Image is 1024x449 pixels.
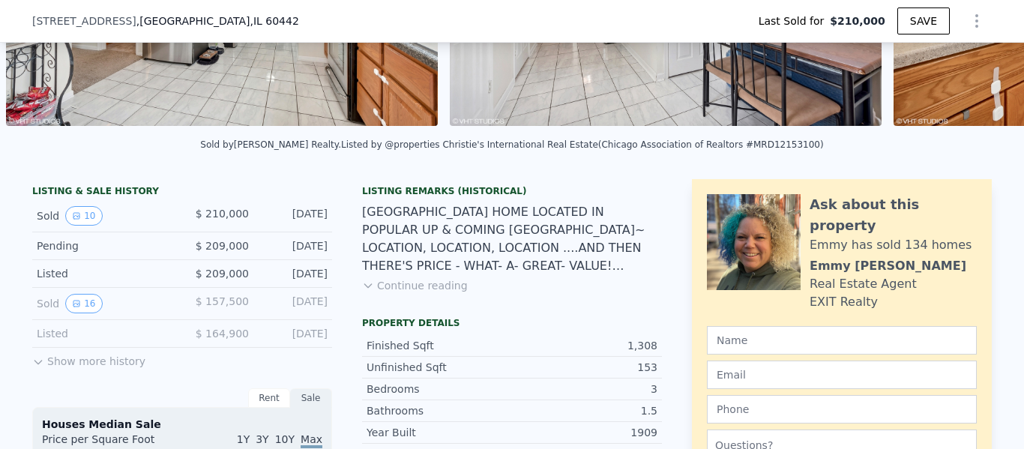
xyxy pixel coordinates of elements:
input: Name [707,326,977,355]
div: Year Built [367,425,512,440]
div: Sold [37,294,170,313]
div: Property details [362,317,662,329]
span: , [GEOGRAPHIC_DATA] [136,13,299,28]
span: Max [301,433,322,448]
div: 1.5 [512,403,657,418]
div: [DATE] [261,326,328,341]
input: Phone [707,395,977,424]
div: Listed by @properties Christie's International Real Estate (Chicago Association of Realtors #MRD1... [341,139,824,150]
div: [DATE] [261,238,328,253]
span: 3Y [256,433,268,445]
span: 10Y [275,433,295,445]
span: 1Y [237,433,250,445]
div: LISTING & SALE HISTORY [32,185,332,200]
div: Listed [37,326,170,341]
div: Sold [37,206,170,226]
div: Real Estate Agent [810,275,917,293]
input: Email [707,361,977,389]
div: Finished Sqft [367,338,512,353]
button: Show more history [32,348,145,369]
div: 3 [512,382,657,397]
button: Show Options [962,6,992,36]
button: SAVE [897,7,950,34]
div: Emmy has sold 134 homes [810,236,972,254]
div: Sale [290,388,332,408]
button: View historical data [65,294,102,313]
span: $ 157,500 [196,295,249,307]
div: EXIT Realty [810,293,878,311]
div: 153 [512,360,657,375]
div: Listed [37,266,170,281]
button: View historical data [65,206,102,226]
div: [DATE] [261,206,328,226]
div: Pending [37,238,170,253]
div: Bedrooms [367,382,512,397]
button: Continue reading [362,278,468,293]
span: [STREET_ADDRESS] [32,13,136,28]
span: $ 164,900 [196,328,249,340]
div: Listing Remarks (Historical) [362,185,662,197]
div: 1,308 [512,338,657,353]
div: Ask about this property [810,194,977,236]
span: $ 209,000 [196,268,249,280]
div: Sold by [PERSON_NAME] Realty . [200,139,341,150]
div: [DATE] [261,266,328,281]
div: [DATE] [261,294,328,313]
span: , IL 60442 [250,15,298,27]
span: Last Sold for [759,13,831,28]
span: $210,000 [830,13,885,28]
div: [GEOGRAPHIC_DATA] HOME LOCATED IN POPULAR UP & COMING [GEOGRAPHIC_DATA]~ LOCATION, LOCATION, LOCA... [362,203,662,275]
div: Emmy [PERSON_NAME] [810,257,966,275]
div: Unfinished Sqft [367,360,512,375]
div: Bathrooms [367,403,512,418]
span: $ 209,000 [196,240,249,252]
span: $ 210,000 [196,208,249,220]
div: Rent [248,388,290,408]
div: Houses Median Sale [42,417,322,432]
div: 1909 [512,425,657,440]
